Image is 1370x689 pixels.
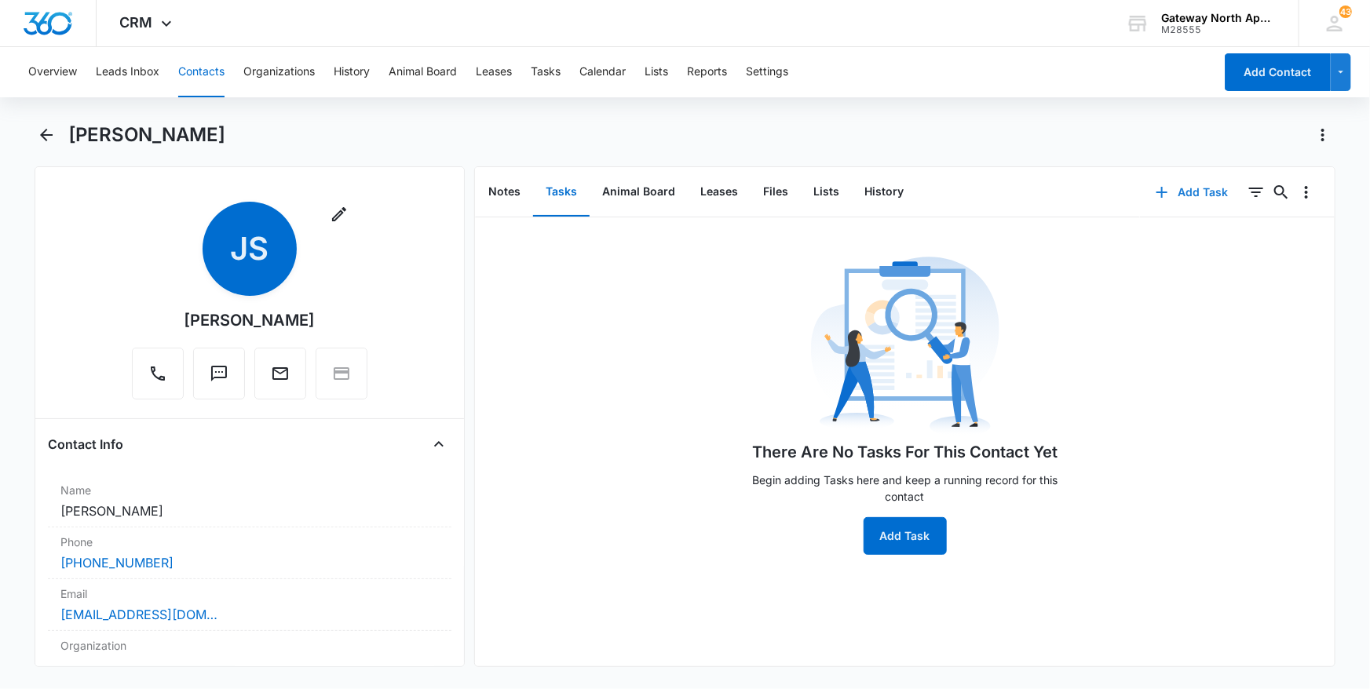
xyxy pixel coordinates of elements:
dd: [PERSON_NAME] [60,501,440,520]
dd: --- [60,657,440,676]
button: Reports [687,47,727,97]
div: Email[EMAIL_ADDRESS][DOMAIN_NAME] [48,579,452,631]
button: Contacts [178,47,225,97]
button: Text [193,348,245,399]
button: Add Contact [1225,53,1331,91]
button: Tasks [531,47,561,97]
button: Lists [645,47,668,97]
label: Phone [60,534,440,550]
a: Call [132,372,184,385]
h1: [PERSON_NAME] [68,123,225,147]
a: [EMAIL_ADDRESS][DOMAIN_NAME] [60,605,217,624]
button: Actions [1310,122,1335,148]
h1: There Are No Tasks For This Contact Yet [752,440,1058,464]
button: Add Task [864,517,947,555]
button: Add Task [1140,173,1244,211]
button: Animal Board [389,47,457,97]
button: Overview [28,47,77,97]
button: Calendar [579,47,626,97]
span: JS [203,202,297,296]
button: History [852,168,916,217]
button: Leases [476,47,512,97]
div: account id [1161,24,1276,35]
a: Email [254,372,306,385]
a: [PHONE_NUMBER] [60,553,174,572]
div: Organization--- [48,631,452,682]
div: Name[PERSON_NAME] [48,476,452,527]
button: Organizations [243,47,315,97]
button: Overflow Menu [1294,180,1319,205]
a: Text [193,372,245,385]
button: Leases [688,168,751,217]
button: Lists [801,168,852,217]
div: Phone[PHONE_NUMBER] [48,527,452,579]
button: Search... [1269,180,1294,205]
button: Close [426,432,451,457]
div: notifications count [1339,5,1352,18]
button: Animal Board [590,168,688,217]
button: Settings [746,47,788,97]
button: Email [254,348,306,399]
label: Name [60,482,440,498]
button: Filters [1244,180,1269,205]
button: Call [132,348,184,399]
label: Email [60,585,440,602]
button: Notes [476,168,533,217]
label: Organization [60,637,440,654]
button: Leads Inbox [96,47,159,97]
p: Begin adding Tasks here and keep a running record for this contact [740,472,1070,505]
span: CRM [120,14,153,31]
div: account name [1161,12,1276,24]
h4: Contact Info [48,435,123,454]
button: Tasks [533,168,590,217]
button: History [334,47,370,97]
img: No Data [811,252,999,440]
div: [PERSON_NAME] [184,308,315,332]
button: Back [35,122,59,148]
span: 43 [1339,5,1352,18]
button: Files [751,168,801,217]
